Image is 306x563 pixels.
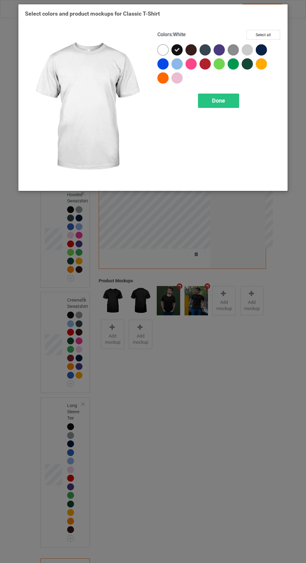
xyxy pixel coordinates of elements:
[246,30,280,40] button: Select all
[212,97,225,104] span: Done
[157,32,186,38] h4: :
[25,30,149,184] img: regular.jpg
[173,32,186,37] span: White
[157,32,172,37] span: Colors
[25,10,160,17] span: Select colors and product mockups for Classic T-Shirt
[228,44,239,56] img: heather_texture.png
